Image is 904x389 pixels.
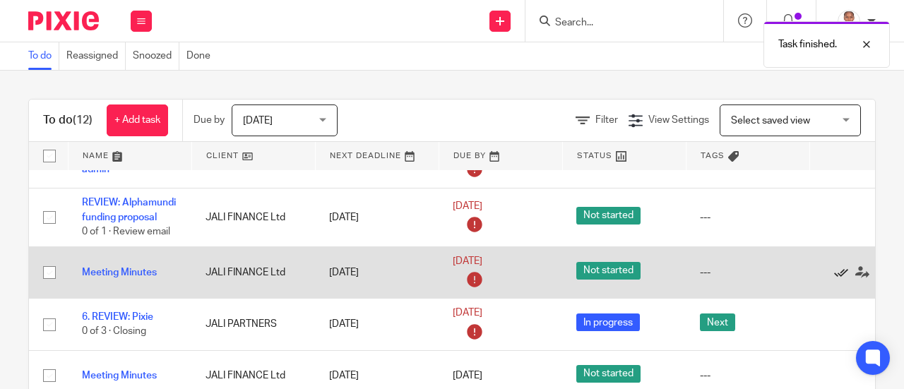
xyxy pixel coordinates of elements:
[66,42,126,70] a: Reassigned
[194,113,225,127] p: Due by
[82,371,157,381] a: Meeting Minutes
[107,104,168,136] a: + Add task
[576,262,641,280] span: Not started
[82,268,157,277] a: Meeting Minutes
[576,365,641,383] span: Not started
[315,188,439,246] td: [DATE]
[186,42,218,70] a: Done
[453,308,482,318] span: [DATE]
[595,115,618,125] span: Filter
[453,256,482,266] span: [DATE]
[834,265,855,280] a: Mark as done
[191,299,315,351] td: JALI PARTNERS
[82,327,146,337] span: 0 of 3 · Closing
[648,115,709,125] span: View Settings
[43,113,93,128] h1: To do
[731,116,810,126] span: Select saved view
[133,42,179,70] a: Snoozed
[82,227,170,237] span: 0 of 1 · Review email
[453,201,482,211] span: [DATE]
[453,371,482,381] span: [DATE]
[700,210,795,225] div: ---
[838,10,860,32] img: _DSC1083-Edited.jpg
[315,299,439,351] td: [DATE]
[28,11,99,30] img: Pixie
[701,152,725,160] span: Tags
[82,198,176,222] a: REVIEW: Alphamundi funding proposal
[82,312,153,322] a: 6. REVIEW: Pixie
[28,42,59,70] a: To do
[191,188,315,246] td: JALI FINANCE Ltd
[243,116,273,126] span: [DATE]
[576,313,640,331] span: In progress
[778,37,837,52] p: Task finished.
[700,265,795,280] div: ---
[700,313,735,331] span: Next
[191,246,315,299] td: JALI FINANCE Ltd
[73,114,93,126] span: (12)
[700,369,795,383] div: ---
[576,207,641,225] span: Not started
[315,246,439,299] td: [DATE]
